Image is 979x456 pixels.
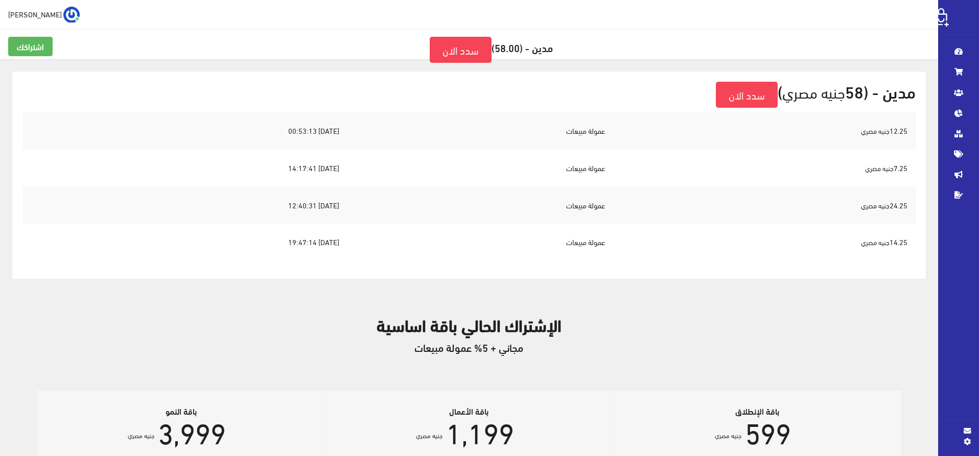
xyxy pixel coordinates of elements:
[715,429,741,441] sup: جنيه مصري
[782,79,845,105] small: جنيه مصري
[861,125,890,137] small: جنيه مصري
[8,8,62,20] span: [PERSON_NAME]
[347,224,613,260] td: عمولة مبيعات
[8,37,930,63] h5: مدين - (58.00)
[8,6,80,22] a: ... [PERSON_NAME]
[613,112,916,150] td: 12.25
[22,224,347,260] td: [DATE] 19:47:14
[621,406,893,416] h6: باقة الإنطلاق
[861,236,890,248] small: جنيه مصري
[22,82,916,108] h2: مدين - (58 )
[347,186,613,224] td: عمولة مبيعات
[347,112,613,150] td: عمولة مبيعات
[12,316,926,333] h2: الإشتراك الحالي باقة اساسية
[22,112,347,150] td: [DATE] 00:53:13
[12,342,926,353] h5: مجاني + 5% عمولة مبيعات
[128,429,154,441] sup: جنيه مصري
[430,37,492,63] a: سدد الان
[347,150,613,187] td: عمولة مبيعات
[613,186,916,224] td: 24.25
[716,82,778,108] a: سدد الان
[416,429,442,441] sup: جنيه مصري
[861,199,890,211] small: جنيه مصري
[22,186,347,224] td: [DATE] 12:40:31
[613,224,916,260] td: 14.25
[613,150,916,187] td: 7.25
[865,162,894,174] small: جنيه مصري
[8,37,53,56] a: اشتراكك
[63,7,80,23] img: ...
[333,406,605,416] h6: باقة الأعمال
[22,150,347,187] td: [DATE] 14:17:41
[45,406,317,416] h6: باقة النمو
